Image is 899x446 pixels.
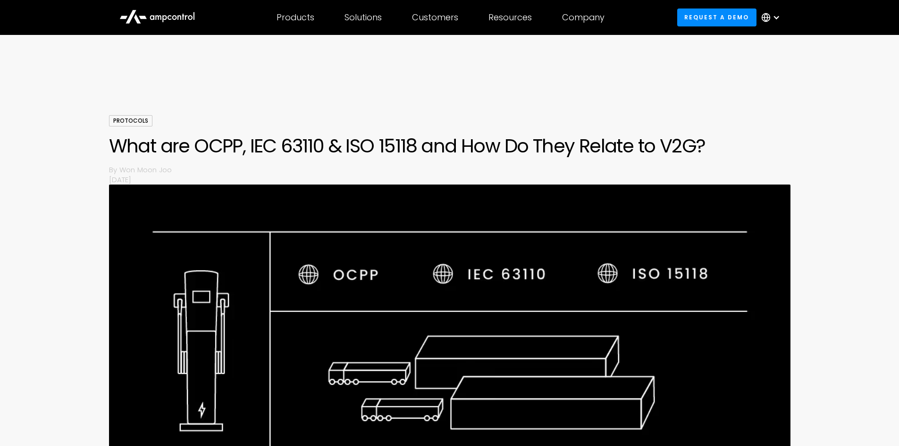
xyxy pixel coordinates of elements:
[109,115,152,126] div: Protocols
[109,135,790,157] h1: What are OCPP, IEC 63110 & ISO 15118 and How Do They Relate to V2G?
[109,165,119,175] p: By
[488,12,532,23] div: Resources
[677,8,756,26] a: Request a demo
[562,12,605,23] div: Company
[277,12,314,23] div: Products
[344,12,382,23] div: Solutions
[412,12,458,23] div: Customers
[119,165,790,175] p: Won Moon Joo
[109,175,790,185] p: [DATE]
